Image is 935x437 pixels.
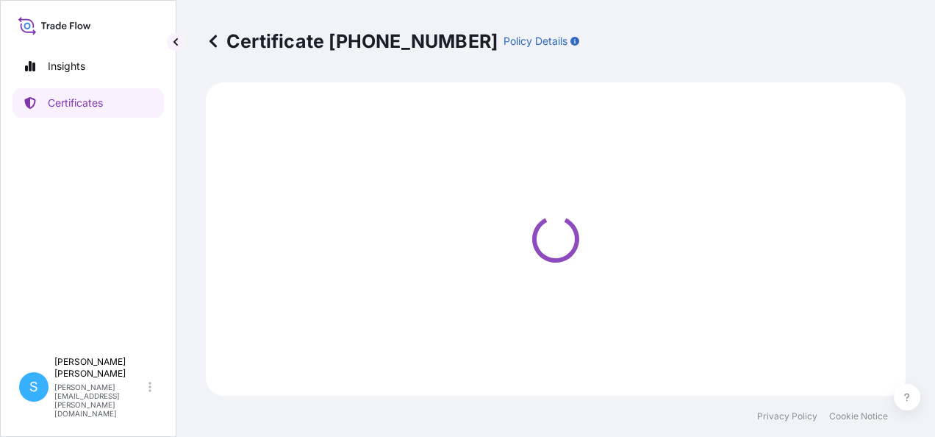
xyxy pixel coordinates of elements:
p: [PERSON_NAME] [PERSON_NAME] [54,356,146,380]
p: Certificates [48,96,103,110]
p: Insights [48,59,85,74]
a: Cookie Notice [829,411,888,422]
p: Certificate [PHONE_NUMBER] [206,29,498,53]
p: Policy Details [504,34,567,49]
p: [PERSON_NAME][EMAIL_ADDRESS][PERSON_NAME][DOMAIN_NAME] [54,383,146,418]
div: Loading [215,91,897,387]
span: S [29,380,38,394]
a: Insights [12,51,164,81]
a: Certificates [12,88,164,118]
a: Privacy Policy [757,411,817,422]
